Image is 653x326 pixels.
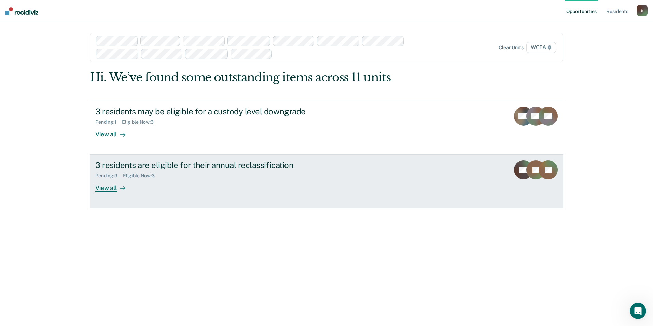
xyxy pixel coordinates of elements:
div: View all [95,125,134,138]
div: Clear units [499,45,524,51]
div: Pending : 1 [95,119,122,125]
div: Eligible Now : 3 [122,119,159,125]
div: 3 residents may be eligible for a custody level downgrade [95,107,335,117]
div: 3 residents are eligible for their annual reclassification [95,160,335,170]
a: 3 residents are eligible for their annual reclassificationPending:9Eligible Now:3View all [90,155,563,208]
a: 3 residents may be eligible for a custody level downgradePending:1Eligible Now:3View all [90,101,563,155]
div: View all [95,179,134,192]
div: Hi. We’ve found some outstanding items across 11 units [90,70,469,84]
div: Eligible Now : 3 [123,173,160,179]
span: WCFA [526,42,556,53]
iframe: Intercom live chat [630,303,646,319]
img: Recidiviz [5,7,38,15]
div: Pending : 9 [95,173,123,179]
button: k [637,5,648,16]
